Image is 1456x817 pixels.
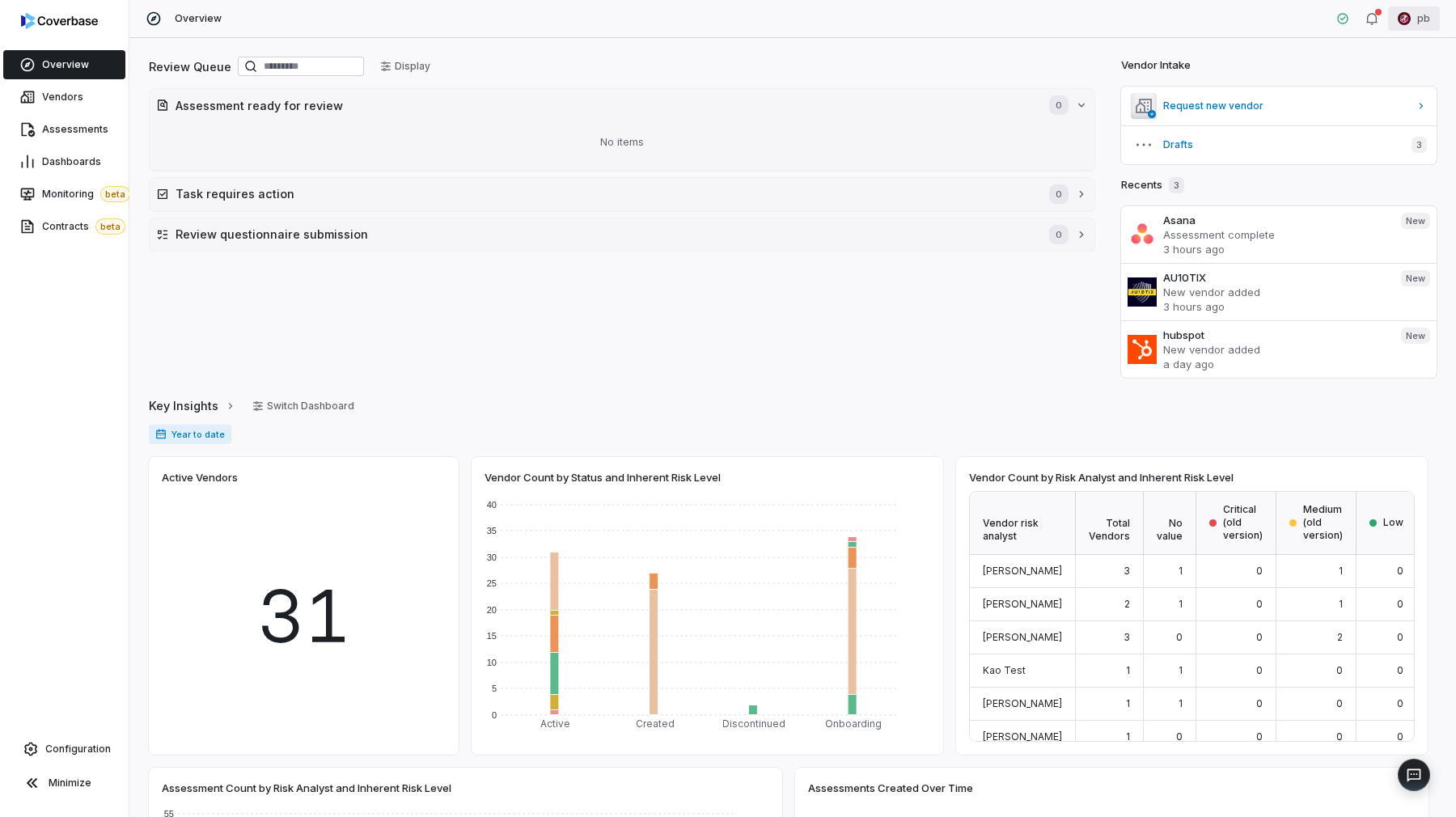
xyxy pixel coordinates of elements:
[487,658,497,667] text: 10
[156,121,1088,163] div: No items
[21,13,98,29] img: logo-D7KZi-bG.svg
[1401,270,1430,286] span: New
[1049,225,1069,244] span: 0
[1337,631,1343,643] span: 2
[1163,242,1388,256] p: 3 hours ago
[1397,598,1403,610] span: 0
[149,389,236,423] a: Key Insights
[487,578,497,588] text: 25
[175,12,222,25] span: Overview
[3,212,125,241] a: Contractsbeta
[1121,125,1437,164] button: Drafts3
[1121,206,1437,263] a: AsanaAssessment complete3 hours agoNew
[1176,631,1183,643] span: 0
[3,115,125,144] a: Assessments
[3,50,125,79] a: Overview
[1121,320,1437,378] a: hubspotNew vendor addeda day agoNew
[150,218,1094,251] button: Review questionnaire submission0
[1397,565,1403,577] span: 0
[176,185,1033,202] h2: Task requires action
[1163,357,1388,371] p: a day ago
[150,178,1094,210] button: Task requires action0
[1383,516,1403,529] span: Low
[1126,730,1130,743] span: 1
[3,147,125,176] a: Dashboards
[1121,57,1191,74] h2: Vendor Intake
[1336,730,1343,743] span: 0
[1336,664,1343,676] span: 0
[42,123,108,136] span: Assessments
[42,218,125,235] span: Contracts
[1339,565,1343,577] span: 1
[1417,12,1430,25] span: pb
[1397,631,1403,643] span: 0
[1049,95,1069,115] span: 0
[1339,598,1343,610] span: 1
[485,470,721,485] span: Vendor Count by Status and Inherent Risk Level
[42,155,101,168] span: Dashboards
[1179,664,1183,676] span: 1
[1397,730,1403,743] span: 0
[42,91,83,104] span: Vendors
[1179,697,1183,709] span: 1
[1401,213,1430,229] span: New
[155,429,167,440] svg: Date range for report
[983,565,1062,577] span: [PERSON_NAME]
[1397,664,1403,676] span: 0
[95,218,125,235] span: beta
[6,734,122,764] a: Configuration
[1163,328,1388,342] h3: hubspot
[1163,342,1388,357] p: New vendor added
[1163,285,1388,299] p: New vendor added
[1121,87,1437,125] a: Request new vendor
[150,89,1094,121] button: Assessment ready for review0
[42,58,89,71] span: Overview
[969,470,1234,485] span: Vendor Count by Risk Analyst and Inherent Risk Level
[176,226,1033,243] h2: Review questionnaire submission
[487,500,497,510] text: 40
[1163,99,1409,112] span: Request new vendor
[1163,227,1388,242] p: Assessment complete
[176,97,1033,114] h2: Assessment ready for review
[1256,664,1263,676] span: 0
[243,394,364,418] button: Switch Dashboard
[49,777,91,789] span: Minimize
[45,743,111,756] span: Configuration
[983,598,1062,610] span: [PERSON_NAME]
[1336,697,1343,709] span: 0
[983,697,1062,709] span: [PERSON_NAME]
[1169,177,1184,193] span: 3
[487,605,497,615] text: 20
[1303,503,1343,542] span: Medium (old version)
[1126,664,1130,676] span: 1
[1256,598,1263,610] span: 0
[487,552,497,562] text: 30
[3,180,125,209] a: Monitoringbeta
[42,186,130,202] span: Monitoring
[1256,565,1263,577] span: 0
[3,83,125,112] a: Vendors
[162,470,238,485] span: Active Vendors
[487,526,497,535] text: 35
[1076,492,1144,555] div: Total Vendors
[492,710,497,720] text: 0
[1124,565,1130,577] span: 3
[1163,213,1388,227] h3: Asana
[370,54,440,78] button: Display
[1388,6,1440,31] button: pb undefined avatarpb
[983,730,1062,743] span: [PERSON_NAME]
[1398,12,1411,25] img: pb undefined avatar
[149,425,231,444] span: Year to date
[1179,565,1183,577] span: 1
[970,492,1076,555] div: Vendor risk analyst
[1144,492,1196,555] div: No value
[983,631,1062,643] span: [PERSON_NAME]
[1163,138,1399,151] span: Drafts
[1124,598,1130,610] span: 2
[1049,184,1069,204] span: 0
[257,562,351,671] span: 31
[1163,270,1388,285] h3: AU10TIX
[1124,631,1130,643] span: 3
[1256,631,1263,643] span: 0
[100,186,130,202] span: beta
